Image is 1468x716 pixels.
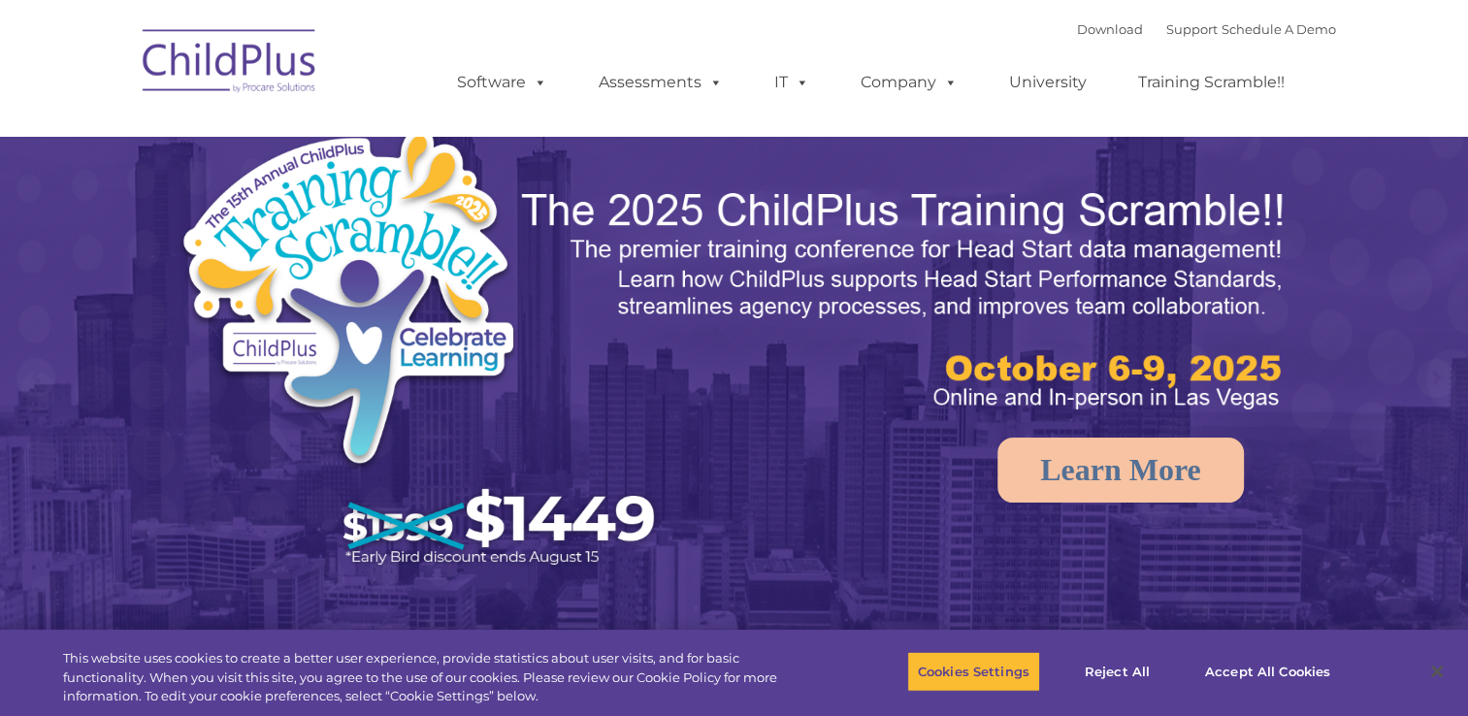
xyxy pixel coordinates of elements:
[1222,21,1336,37] a: Schedule A Demo
[1166,21,1218,37] a: Support
[133,16,327,113] img: ChildPlus by Procare Solutions
[990,63,1106,102] a: University
[1057,651,1178,692] button: Reject All
[270,128,329,143] span: Last name
[841,63,977,102] a: Company
[1077,21,1336,37] font: |
[755,63,829,102] a: IT
[1194,651,1341,692] button: Accept All Cookies
[1119,63,1304,102] a: Training Scramble!!
[907,651,1040,692] button: Cookies Settings
[1416,650,1458,693] button: Close
[579,63,742,102] a: Assessments
[63,649,807,706] div: This website uses cookies to create a better user experience, provide statistics about user visit...
[270,208,352,222] span: Phone number
[997,438,1244,503] a: Learn More
[1077,21,1143,37] a: Download
[438,63,567,102] a: Software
